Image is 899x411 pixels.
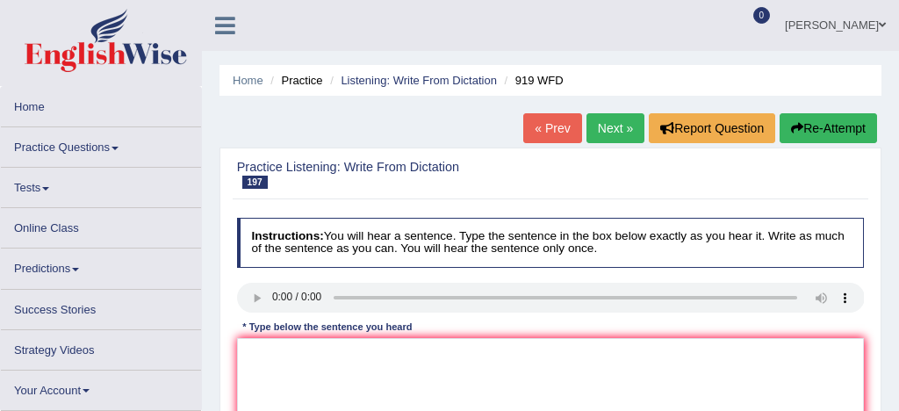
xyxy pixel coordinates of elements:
div: * Type below the sentence you heard [237,321,418,335]
a: Practice Questions [1,127,201,162]
a: Tests [1,168,201,202]
span: 0 [753,7,771,24]
a: Home [1,87,201,121]
li: Practice [266,72,322,89]
li: 919 WFD [500,72,564,89]
a: Strategy Videos [1,330,201,364]
h4: You will hear a sentence. Type the sentence in the box below exactly as you hear it. Write as muc... [237,218,865,268]
a: Next » [586,113,644,143]
a: Your Account [1,371,201,405]
span: 197 [242,176,268,189]
button: Report Question [649,113,775,143]
a: Success Stories [1,290,201,324]
a: « Prev [523,113,581,143]
a: Predictions [1,249,201,283]
a: Home [233,74,263,87]
a: Online Class [1,208,201,242]
a: Listening: Write From Dictation [341,74,497,87]
h2: Practice Listening: Write From Dictation [237,161,626,190]
b: Instructions: [251,229,323,242]
button: Re-Attempt [780,113,877,143]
